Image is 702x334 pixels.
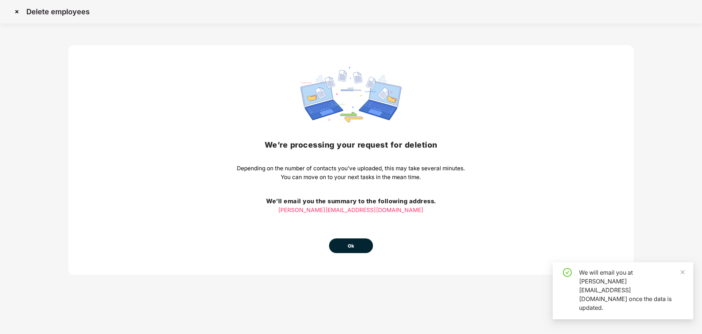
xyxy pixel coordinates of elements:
[237,173,465,182] p: You can move on to your next tasks in the mean time.
[329,238,373,253] button: Ok
[237,197,465,206] h3: We’ll email you the summary to the following address.
[348,242,354,250] span: Ok
[237,139,465,151] h2: We’re processing your request for deletion
[680,270,685,275] span: close
[26,7,90,16] p: Delete employees
[237,164,465,173] p: Depending on the number of contacts you’ve uploaded, this may take several minutes.
[237,206,465,215] p: [PERSON_NAME][EMAIL_ADDRESS][DOMAIN_NAME]
[11,6,23,18] img: svg+xml;base64,PHN2ZyBpZD0iQ3Jvc3MtMzJ4MzIiIHhtbG5zPSJodHRwOi8vd3d3LnczLm9yZy8yMDAwL3N2ZyIgd2lkdG...
[563,268,572,277] span: check-circle
[300,67,402,122] img: svg+xml;base64,PHN2ZyBpZD0iRGF0YV9zeW5jaW5nIiB4bWxucz0iaHR0cDovL3d3dy53My5vcmcvMjAwMC9zdmciIHdpZH...
[579,268,684,312] div: We will email you at [PERSON_NAME][EMAIL_ADDRESS][DOMAIN_NAME] once the data is updated.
